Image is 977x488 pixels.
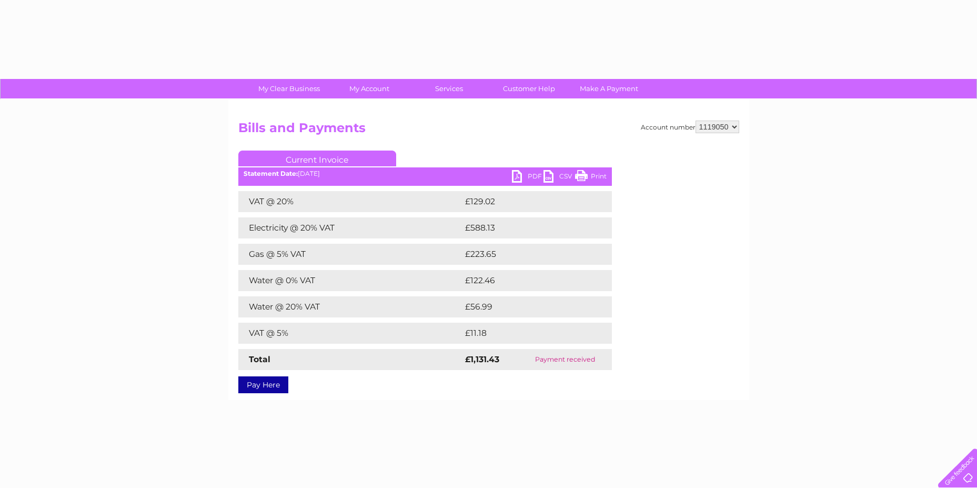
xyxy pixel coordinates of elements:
td: VAT @ 5% [238,323,462,344]
a: PDF [512,170,543,185]
a: Customer Help [486,79,572,98]
a: Services [406,79,492,98]
a: Make A Payment [566,79,652,98]
td: £11.18 [462,323,587,344]
td: Payment received [519,349,612,370]
a: My Account [326,79,412,98]
div: [DATE] [238,170,612,177]
td: £56.99 [462,296,591,317]
a: Print [575,170,607,185]
td: Water @ 0% VAT [238,270,462,291]
h2: Bills and Payments [238,121,739,141]
b: Statement Date: [244,170,298,177]
td: £122.46 [462,270,592,291]
td: £588.13 [462,217,592,238]
a: CSV [543,170,575,185]
td: Electricity @ 20% VAT [238,217,462,238]
td: £129.02 [462,191,592,212]
strong: Total [249,354,270,364]
a: Current Invoice [238,151,396,166]
a: Pay Here [238,376,288,393]
strong: £1,131.43 [465,354,499,364]
td: Gas @ 5% VAT [238,244,462,265]
div: Account number [641,121,739,133]
td: Water @ 20% VAT [238,296,462,317]
td: VAT @ 20% [238,191,462,212]
td: £223.65 [462,244,593,265]
a: My Clear Business [246,79,333,98]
